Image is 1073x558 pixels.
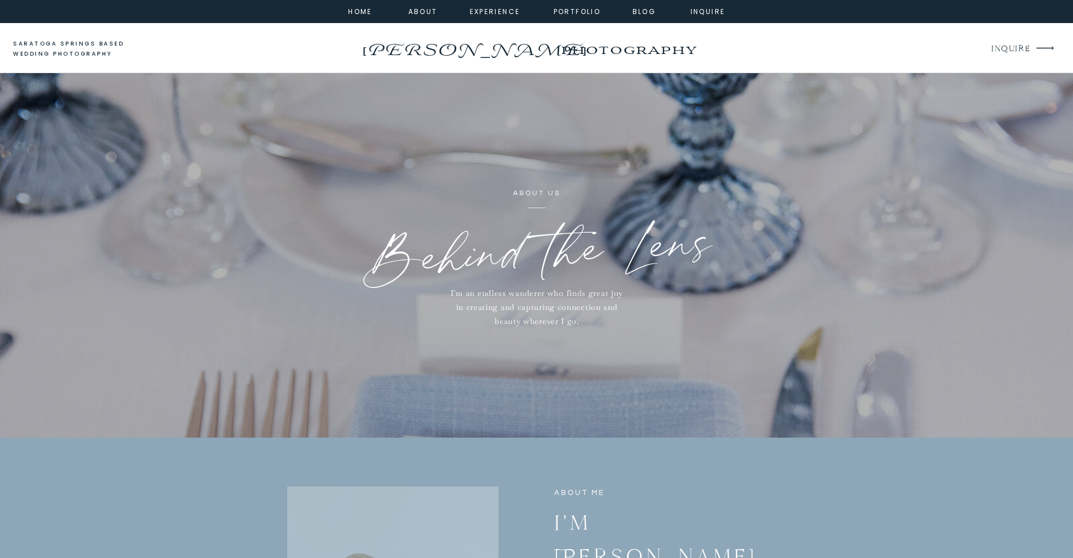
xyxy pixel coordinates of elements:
[470,6,515,16] a: experience
[554,487,630,500] p: about me
[359,37,589,55] a: [PERSON_NAME]
[554,506,732,535] h2: I'm [PERSON_NAME]
[445,187,629,200] h2: ABOUT US
[408,6,434,16] a: about
[624,6,665,16] a: Blog
[688,6,728,16] a: inquire
[13,39,145,60] a: saratoga springs based wedding photography
[450,286,624,323] p: I'm an endless wanderer who finds great joy in creating and capturing connection and beauty where...
[345,6,376,16] a: home
[324,207,750,302] h3: Behind the Lens
[991,42,1029,57] a: INQUIRE
[538,34,718,65] a: photography
[553,6,602,16] a: portfolio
